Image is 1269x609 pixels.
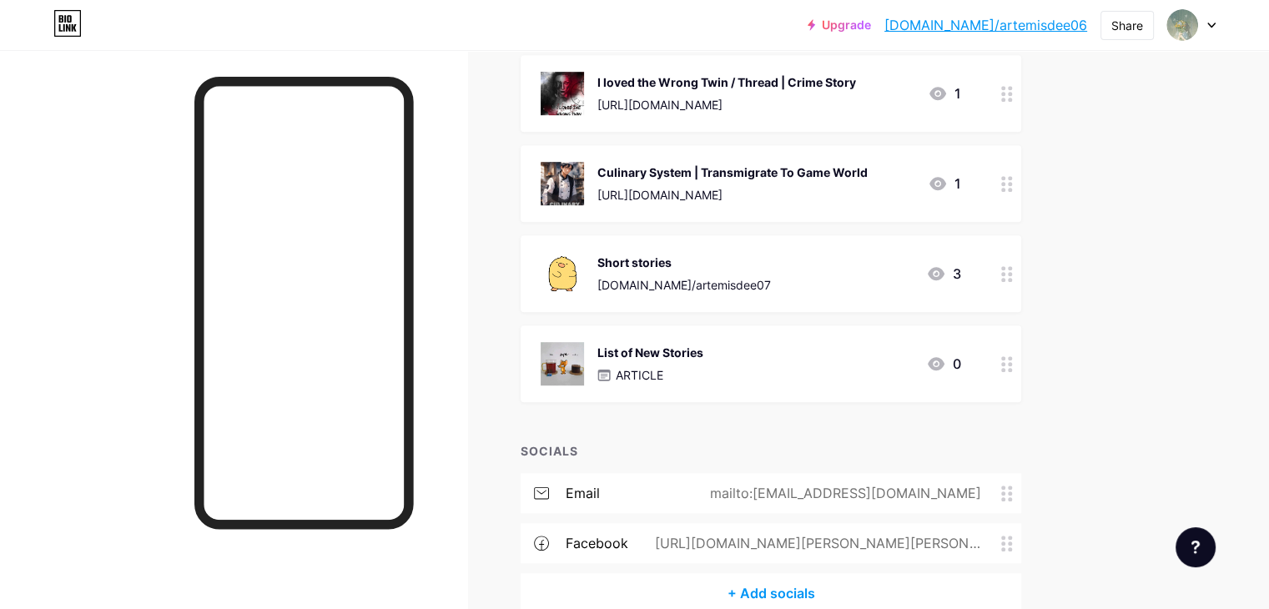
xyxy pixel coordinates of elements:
div: email [566,483,600,503]
img: Dr.Ayesha kalsoom [1166,9,1198,41]
div: Short stories [597,254,771,271]
img: Short stories [541,252,584,295]
div: [URL][DOMAIN_NAME] [597,96,856,113]
p: ARTICLE [616,366,663,384]
div: 0 [926,354,961,374]
div: [URL][DOMAIN_NAME] [597,186,868,204]
a: Upgrade [808,18,871,32]
div: I loved the Wrong Twin / Thread | Crime Story [597,73,856,91]
div: Share [1111,17,1143,34]
div: 3 [926,264,961,284]
div: Culinary System | Transmigrate To Game World [597,164,868,181]
img: List of New Stories [541,342,584,385]
div: [DOMAIN_NAME]/artemisdee07 [597,276,771,294]
div: List of New Stories [597,344,703,361]
div: mailto:[EMAIL_ADDRESS][DOMAIN_NAME] [683,483,1001,503]
a: [DOMAIN_NAME]/artemisdee06 [884,15,1087,35]
img: I loved the Wrong Twin / Thread | Crime Story [541,72,584,115]
div: [URL][DOMAIN_NAME][PERSON_NAME][PERSON_NAME] [628,533,1001,553]
div: 1 [928,174,961,194]
div: SOCIALS [521,442,1021,460]
div: facebook [566,533,628,553]
div: 1 [928,83,961,103]
img: Culinary System | Transmigrate To Game World [541,162,584,205]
